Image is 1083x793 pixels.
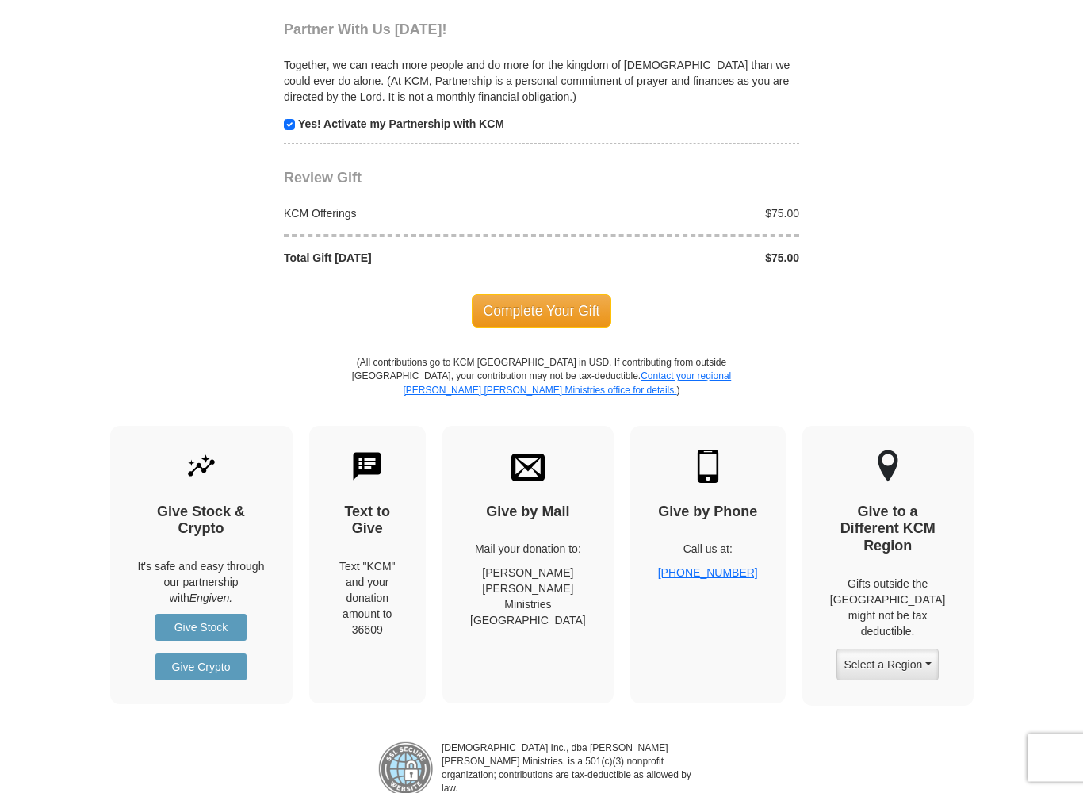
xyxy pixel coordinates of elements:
[658,567,758,580] a: [PHONE_NUMBER]
[511,450,545,484] img: envelope.svg
[658,542,758,557] p: Call us at:
[830,577,946,640] p: Gifts outside the [GEOGRAPHIC_DATA] might not be tax deductible.
[541,206,808,222] div: $75.00
[298,118,504,131] strong: Yes! Activate my Partnership with KCM
[284,58,799,105] p: Together, we can reach more people and do more for the kingdom of [DEMOGRAPHIC_DATA] than we coul...
[470,542,586,557] p: Mail your donation to:
[138,559,265,607] p: It's safe and easy through our partnership with
[830,504,946,556] h4: Give to a Different KCM Region
[337,504,399,538] h4: Text to Give
[185,450,218,484] img: give-by-stock.svg
[276,251,542,266] div: Total Gift [DATE]
[138,504,265,538] h4: Give Stock & Crypto
[541,251,808,266] div: $75.00
[877,450,899,484] img: other-region
[155,615,247,642] a: Give Stock
[337,559,399,638] div: Text "KCM" and your donation amount to 36609
[691,450,725,484] img: mobile.svg
[403,371,731,396] a: Contact your regional [PERSON_NAME] [PERSON_NAME] Ministries office for details.
[836,649,938,681] button: Select a Region
[284,170,362,186] span: Review Gift
[350,450,384,484] img: text-to-give.svg
[658,504,758,522] h4: Give by Phone
[155,654,247,681] a: Give Crypto
[472,295,612,328] span: Complete Your Gift
[470,504,586,522] h4: Give by Mail
[351,357,732,426] p: (All contributions go to KCM [GEOGRAPHIC_DATA] in USD. If contributing from outside [GEOGRAPHIC_D...
[189,592,232,605] i: Engiven.
[470,565,586,629] p: [PERSON_NAME] [PERSON_NAME] Ministries [GEOGRAPHIC_DATA]
[276,206,542,222] div: KCM Offerings
[284,22,447,38] span: Partner With Us [DATE]!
